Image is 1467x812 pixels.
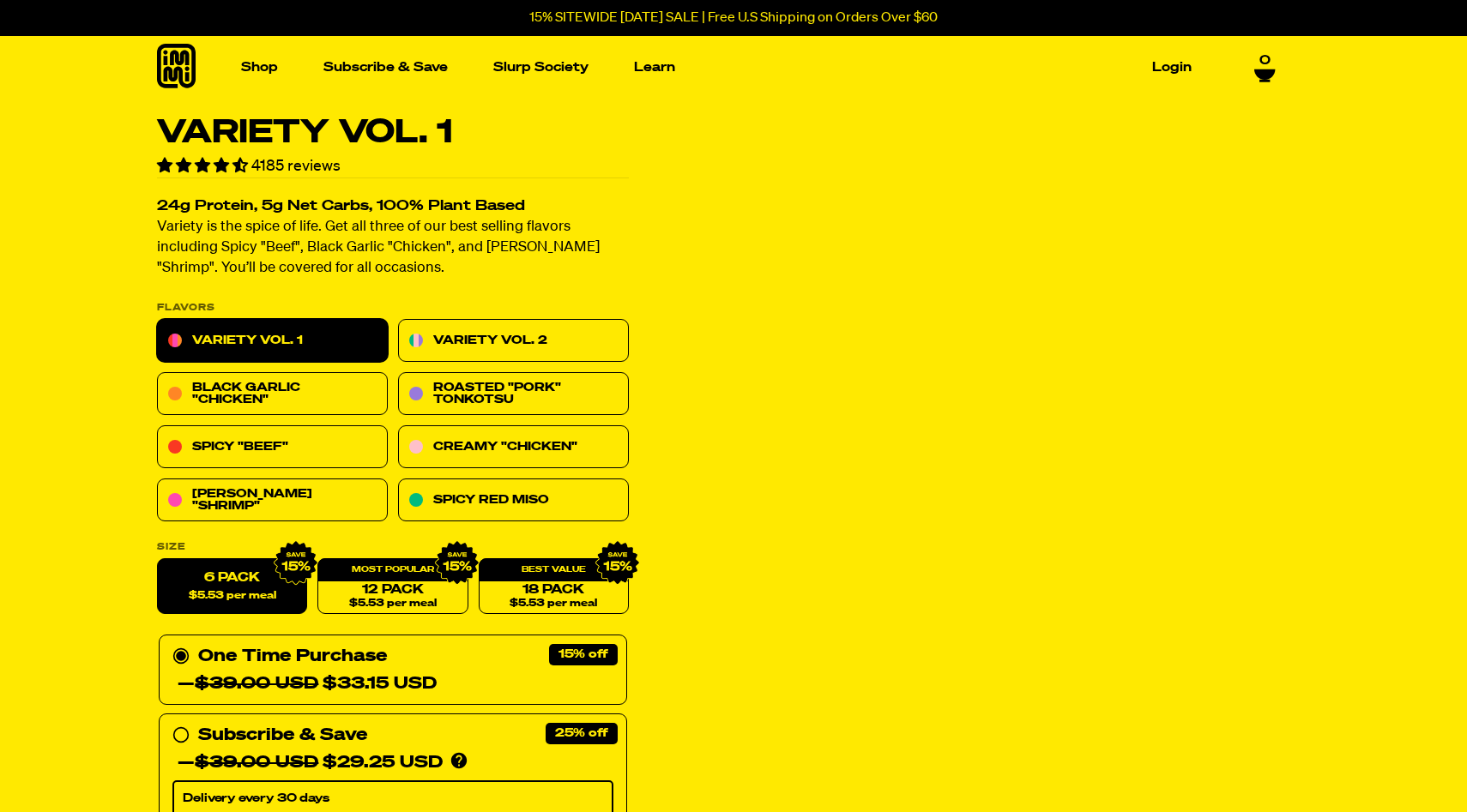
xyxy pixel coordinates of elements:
del: $39.00 USD [195,755,318,772]
a: 18 Pack$5.53 per meal [479,559,629,615]
a: Creamy "Chicken" [398,426,629,469]
a: Variety Vol. 1 [157,320,388,363]
a: Learn [627,54,682,81]
span: $5.53 per meal [510,598,597,610]
span: $5.53 per meal [349,598,437,610]
a: Subscribe & Save [317,54,455,81]
span: $5.53 per meal [189,591,276,602]
a: Shop [234,54,285,81]
div: — $29.25 USD [178,749,443,777]
span: 0 [1259,53,1271,69]
label: Size [157,543,629,552]
div: — $33.15 USD [178,671,437,698]
a: 12 Pack$5.53 per meal [317,559,468,615]
p: Variety is the spice of life. Get all three of our best selling flavors including Spicy "Beef", B... [157,218,629,280]
p: Flavors [157,304,629,313]
nav: Main navigation [234,36,1198,99]
a: Roasted "Pork" Tonkotsu [398,373,629,416]
a: Black Garlic "Chicken" [157,373,388,416]
img: IMG_9632.png [595,541,640,586]
img: IMG_9632.png [274,541,318,586]
a: Login [1145,54,1198,81]
a: Spicy "Beef" [157,426,388,469]
p: 15% SITEWIDE [DATE] SALE | Free U.S Shipping on Orders Over $60 [529,10,938,26]
a: Slurp Society [486,54,595,81]
div: Subscribe & Save [198,722,367,749]
h1: Variety Vol. 1 [157,117,629,149]
h2: 24g Protein, 5g Net Carbs, 100% Plant Based [157,200,629,214]
label: 6 Pack [157,559,307,615]
a: [PERSON_NAME] "Shrimp" [157,479,388,522]
a: 0 [1254,53,1276,82]
span: 4185 reviews [251,159,341,174]
img: IMG_9632.png [434,541,479,586]
a: Variety Vol. 2 [398,320,629,363]
del: $39.00 USD [195,676,318,693]
span: 4.55 stars [157,159,251,174]
a: Spicy Red Miso [398,479,629,522]
div: One Time Purchase [172,643,613,698]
